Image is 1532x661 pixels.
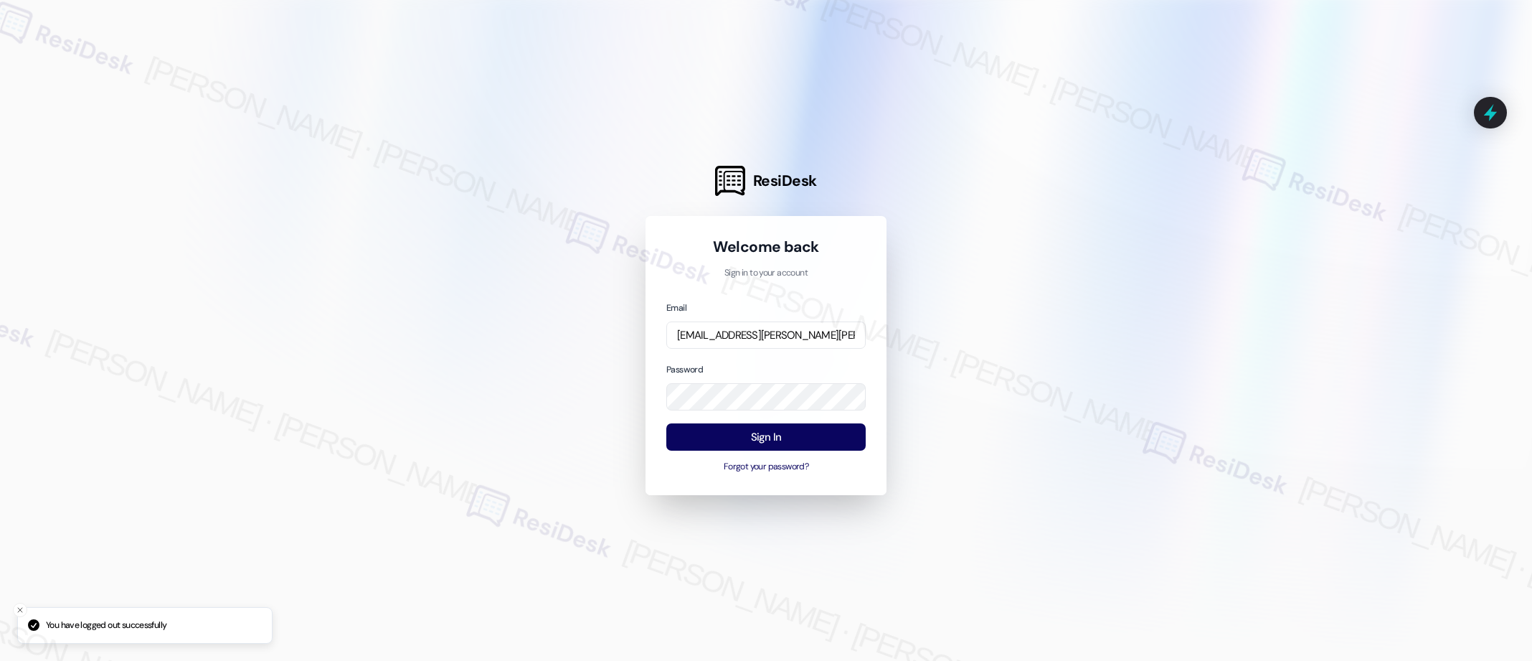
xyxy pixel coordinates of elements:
h1: Welcome back [666,237,866,257]
button: Sign In [666,423,866,451]
p: You have logged out successfully [46,619,166,632]
span: ResiDesk [753,171,817,191]
label: Email [666,302,686,314]
img: ResiDesk Logo [715,166,745,196]
button: Forgot your password? [666,461,866,474]
button: Close toast [13,603,27,617]
input: name@example.com [666,322,866,350]
p: Sign in to your account [666,267,866,280]
label: Password [666,364,703,375]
